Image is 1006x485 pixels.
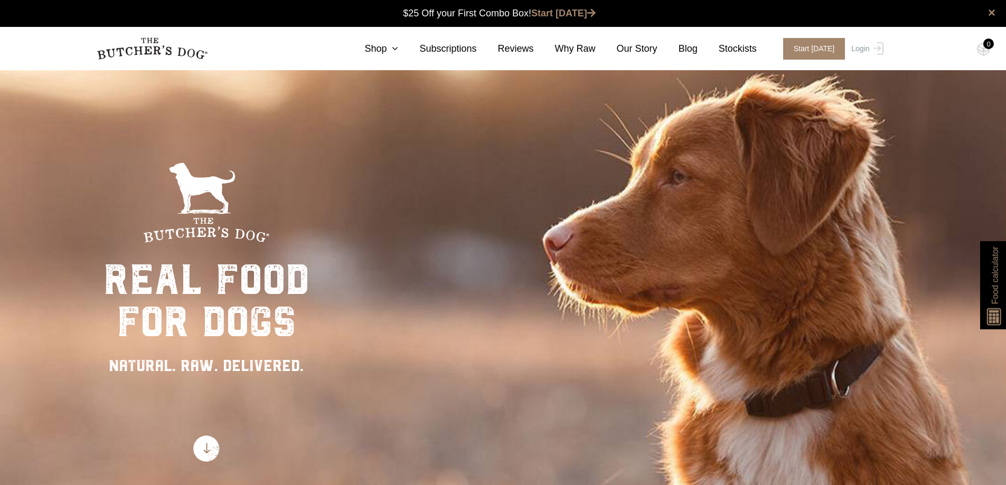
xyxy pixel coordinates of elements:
[534,42,596,56] a: Why Raw
[398,42,476,56] a: Subscriptions
[783,38,845,60] span: Start [DATE]
[849,38,883,60] a: Login
[531,8,596,18] a: Start [DATE]
[698,42,757,56] a: Stockists
[477,42,534,56] a: Reviews
[988,6,995,19] a: close
[596,42,657,56] a: Our Story
[343,42,398,56] a: Shop
[989,246,1001,304] span: Food calculator
[983,39,994,49] div: 0
[773,38,849,60] a: Start [DATE]
[104,259,309,343] div: real food for dogs
[104,354,309,377] div: NATURAL. RAW. DELIVERED.
[657,42,698,56] a: Blog
[977,42,990,56] img: TBD_Cart-Empty.png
